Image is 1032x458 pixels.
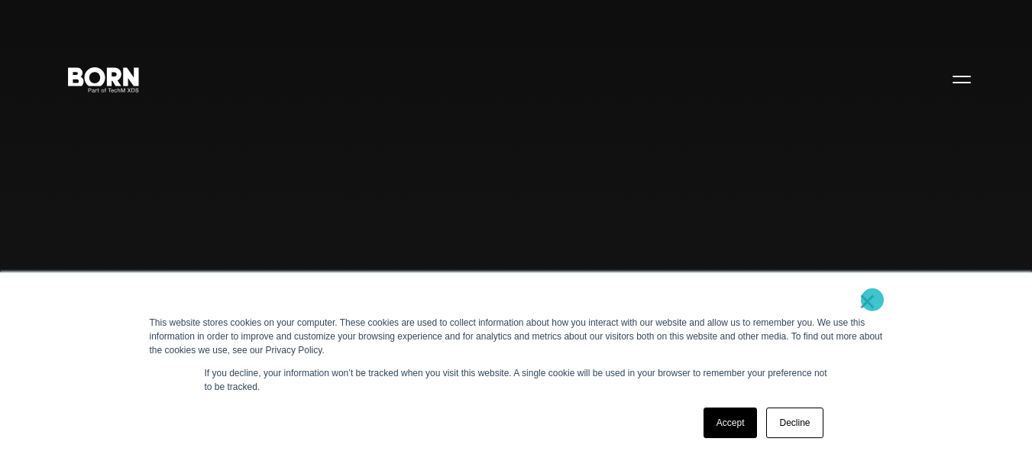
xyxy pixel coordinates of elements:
[704,408,758,438] a: Accept
[766,408,823,438] a: Decline
[205,366,828,394] p: If you decline, your information won’t be tracked when you visit this website. A single cookie wi...
[859,294,877,308] a: ×
[943,63,980,95] button: Open
[150,316,883,357] div: This website stores cookies on your computer. These cookies are used to collect information about...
